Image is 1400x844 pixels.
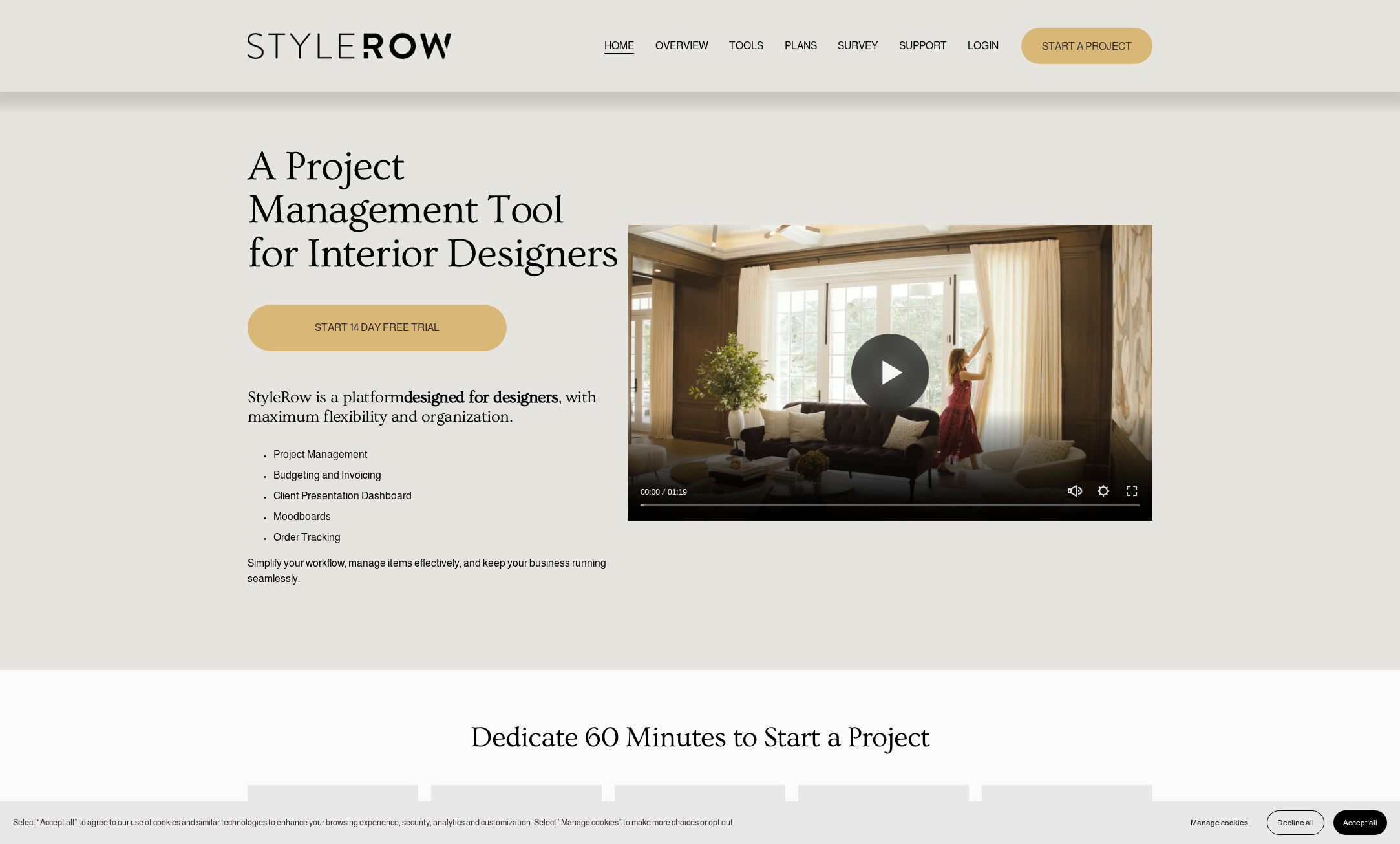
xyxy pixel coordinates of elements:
p: Simplify your workflow, manage items effectively, and keep your business running seamlessly. [248,556,620,587]
p: Moodboards [273,509,620,525]
button: Manage cookies [1181,810,1258,835]
a: START A PROJECT [1021,28,1152,63]
p: Dedicate 60 Minutes to Start a Project [248,716,1152,759]
div: Duration [663,486,690,499]
p: Budgeting and Invoicing [273,468,620,483]
p: Order Tracking [273,530,620,545]
span: Manage cookies [1191,818,1248,827]
button: Accept all [1333,810,1387,835]
a: START 14 DAY FREE TRIAL [248,305,506,351]
p: Client Presentation Dashboard [273,488,620,504]
p: Project Management [273,447,620,462]
a: HOME [604,37,634,54]
a: LOGIN [968,37,999,54]
p: Select “Accept all” to agree to our use of cookies and similar technologies to enhance your brows... [13,816,735,828]
button: Decline all [1267,810,1324,835]
h4: StyleRow is a platform , with maximum flexibility and organization. [248,388,620,427]
a: SURVEY [838,37,878,54]
div: Current time [641,486,663,499]
img: StyleRow [248,33,451,60]
button: Play [851,334,929,411]
span: Decline all [1277,818,1314,827]
a: TOOLS [729,37,763,54]
span: SUPPORT [899,38,947,54]
strong: designed for designers [404,388,558,407]
a: folder dropdown [899,37,947,54]
h1: A Project Management Tool for Interior Designers [248,146,620,277]
input: Seek [641,501,1140,510]
a: PLANS [785,37,817,54]
a: OVERVIEW [655,37,708,54]
span: Accept all [1343,818,1377,827]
